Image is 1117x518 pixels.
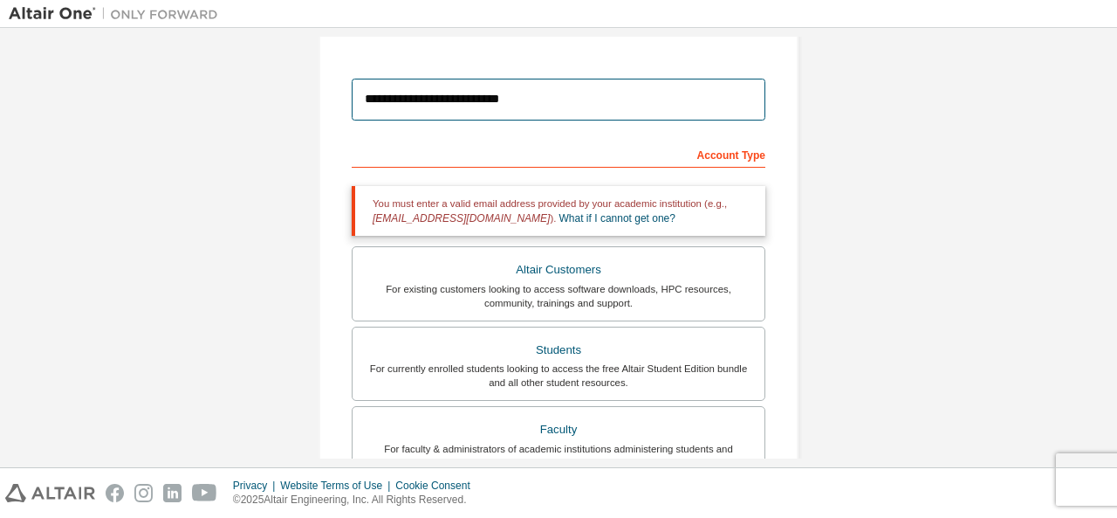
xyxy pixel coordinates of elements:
[233,493,481,508] p: © 2025 Altair Engineering, Inc. All Rights Reserved.
[395,479,480,493] div: Cookie Consent
[233,479,280,493] div: Privacy
[280,479,395,493] div: Website Terms of Use
[559,212,675,224] a: What if I cannot get one?
[5,484,95,502] img: altair_logo.svg
[363,338,754,363] div: Students
[192,484,217,502] img: youtube.svg
[363,442,754,470] div: For faculty & administrators of academic institutions administering students and accessing softwa...
[163,484,182,502] img: linkedin.svg
[9,5,227,23] img: Altair One
[352,186,765,236] div: You must enter a valid email address provided by your academic institution (e.g., ).
[363,418,754,442] div: Faculty
[106,484,124,502] img: facebook.svg
[373,212,550,224] span: [EMAIL_ADDRESS][DOMAIN_NAME]
[363,362,754,390] div: For currently enrolled students looking to access the free Altair Student Edition bundle and all ...
[134,484,153,502] img: instagram.svg
[363,282,754,310] div: For existing customers looking to access software downloads, HPC resources, community, trainings ...
[363,258,754,282] div: Altair Customers
[352,140,765,168] div: Account Type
